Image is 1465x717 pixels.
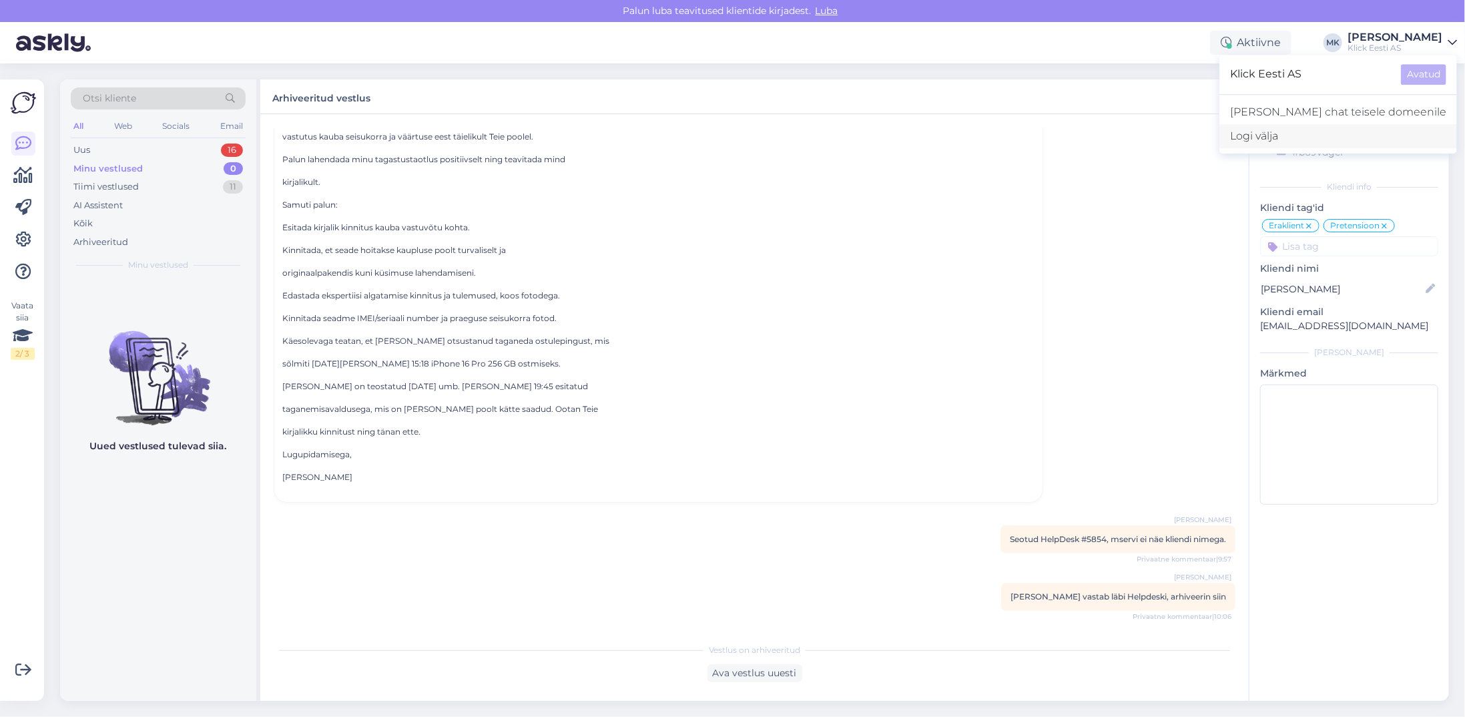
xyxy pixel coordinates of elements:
p: originaalpakendis kuni küsimuse lahendamiseni. [282,267,1035,279]
div: MK [1324,33,1342,52]
p: vastutus kauba seisukorra ja väärtuse eest täielikult Teie poolel. [282,131,1035,143]
div: [PERSON_NAME] [1260,346,1438,358]
span: [PERSON_NAME] [1174,515,1231,525]
div: [PERSON_NAME] [1348,32,1442,43]
p: [PERSON_NAME] on teostatud [DATE] umb. [PERSON_NAME] 19:45 esitatud [282,381,1035,393]
p: Märkmed [1260,367,1438,381]
div: Kõik [73,217,93,230]
a: [PERSON_NAME]Klick Eesti AS [1348,32,1457,53]
img: No chats [60,307,256,427]
p: Kinnitada seadme IMEI/seriaali number ja praeguse seisukorra fotod. [282,312,1035,324]
span: Vestlus on arhiveeritud [709,644,800,656]
p: kirjalikult. [282,176,1035,188]
div: Tiimi vestlused [73,180,139,194]
span: Minu vestlused [128,259,188,271]
div: Aktiivne [1210,31,1291,55]
span: [PERSON_NAME] vastab läbi Helpdeski, arhiveerin siin [1010,591,1226,602]
div: 0 [224,162,243,176]
div: Minu vestlused [73,162,143,176]
div: 11 [223,180,243,194]
span: Seotud HelpDesk #5854, mservi ei näe kliendi nimega. [1010,534,1226,544]
p: sõlmiti [DATE][PERSON_NAME] 15:18 iPhone 16 Pro 256 GB ostmiseks. [282,358,1035,370]
span: [PERSON_NAME] [1174,572,1231,582]
button: Avatud [1401,64,1446,85]
span: Eraklient [1269,222,1304,230]
p: Samuti palun: [282,199,1035,211]
p: Lugupidamisega, [282,449,1035,461]
div: AI Assistent [73,199,123,212]
input: Lisa nimi [1261,282,1423,296]
p: Palun lahendada minu tagastustaotlus positiivselt ning teavitada mind [282,154,1035,166]
span: Privaatne kommentaar | 9:57 [1137,554,1231,564]
div: 16 [221,144,243,157]
div: Uus [73,144,90,157]
div: Web [111,117,135,135]
p: Edastada ekspertiisi algatamise kinnitus ja tulemused, koos fotodega. [282,290,1035,302]
span: Otsi kliente [83,91,136,105]
label: Arhiveeritud vestlus [272,87,370,105]
div: Email [218,117,246,135]
p: Kliendi email [1260,305,1438,319]
p: Esitada kirjalik kinnitus kauba vastuvõtu kohta. [282,222,1035,234]
div: Arhiveeritud [73,236,128,249]
div: Socials [160,117,192,135]
p: [PERSON_NAME] [282,471,1035,483]
span: Pretensioon [1330,222,1380,230]
p: taganemisavaldusega, mis on [PERSON_NAME] poolt kätte saadud. Ootan Teie [282,403,1035,415]
div: Kliendi info [1260,181,1438,193]
p: Käesolevaga teatan, et [PERSON_NAME] otsustanud taganeda ostulepingust, mis [282,335,1035,347]
div: Vaata siia [11,300,35,360]
p: [EMAIL_ADDRESS][DOMAIN_NAME] [1260,319,1438,333]
p: Uued vestlused tulevad siia. [90,439,227,453]
span: Privaatne kommentaar | 10:06 [1133,612,1231,622]
p: Kliendi nimi [1260,262,1438,276]
div: 2 / 3 [11,348,35,360]
span: Klick Eesti AS [1230,64,1390,85]
div: Logi välja [1219,124,1457,148]
div: All [71,117,86,135]
p: Kinnitada, et seade hoitakse kaupluse poolt turvaliselt ja [282,244,1035,256]
input: Lisa tag [1260,236,1438,256]
div: Ava vestlus uuesti [707,664,802,682]
span: Luba [812,5,842,17]
img: Askly Logo [11,90,36,115]
a: [PERSON_NAME] chat teisele domeenile [1219,100,1457,124]
div: Klick Eesti AS [1348,43,1442,53]
p: kirjalikku kinnitust ning tänan ette. [282,426,1035,438]
p: Kliendi tag'id [1260,201,1438,215]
